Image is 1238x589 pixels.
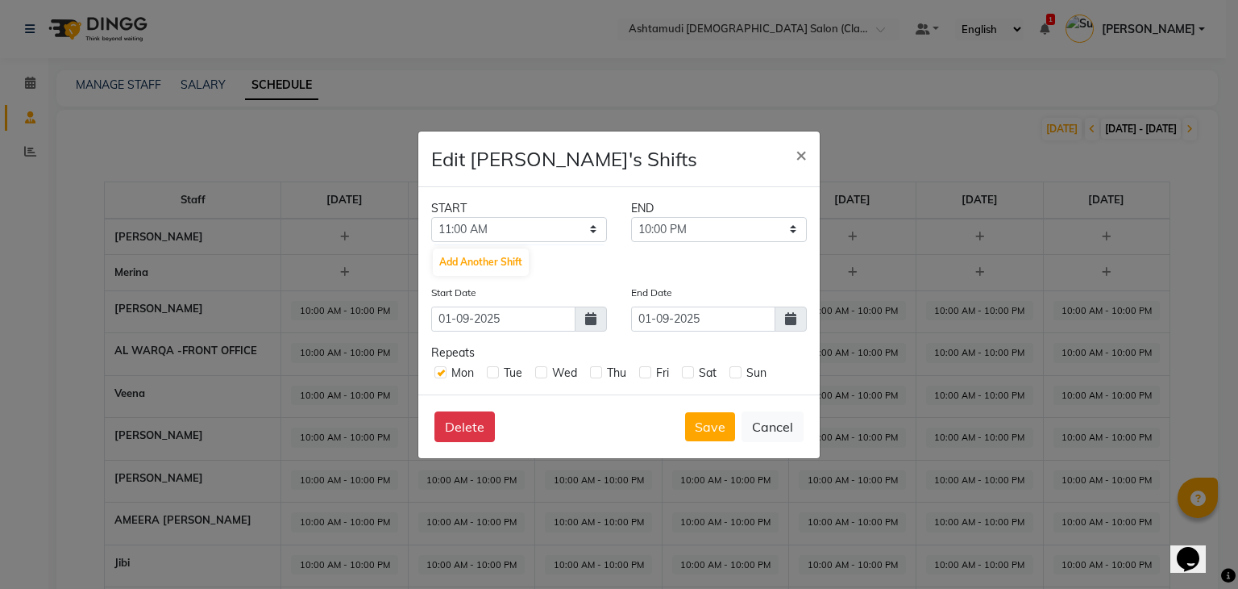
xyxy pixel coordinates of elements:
span: Sat [699,366,717,380]
span: Wed [552,366,577,380]
span: Fri [656,366,669,380]
iframe: chat widget [1170,524,1222,573]
span: Thu [607,366,626,380]
button: Cancel [742,411,804,442]
span: Sun [746,366,766,380]
input: yyyy-mm-dd [631,307,775,332]
span: × [796,142,807,166]
button: Close [783,132,820,177]
button: Save [685,412,735,441]
label: End Date [631,286,672,300]
span: Mon [451,366,474,380]
button: Add Another Shift [433,249,529,276]
label: Start Date [431,286,476,300]
div: Repeats [431,345,807,361]
button: Delete [434,411,495,442]
div: START [419,200,619,217]
h4: Edit [PERSON_NAME]'s Shifts [431,144,697,173]
input: yyyy-mm-dd [431,307,575,332]
div: END [619,200,819,217]
span: Tue [504,366,522,380]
